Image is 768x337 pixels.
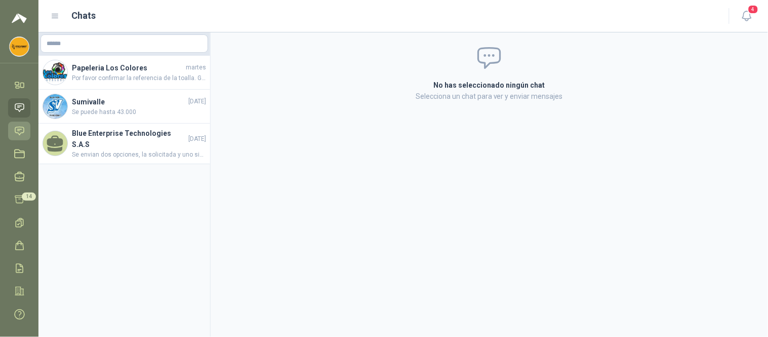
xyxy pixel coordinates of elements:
[72,73,206,83] span: Por favor confirmar la referencia de la toalla. Gracias
[72,62,184,73] h4: Papeleria Los Colores
[738,7,756,25] button: 4
[12,12,27,24] img: Logo peakr
[186,63,206,72] span: martes
[10,37,29,56] img: Company Logo
[43,94,67,119] img: Company Logo
[38,124,210,164] a: Blue Enterprise Technologies S.A.S[DATE]Se envian dos opciones, la solicitada y uno similar de me...
[72,150,206,160] span: Se envian dos opciones, la solicitada y uno similar de mejores caracteristicas marca Motorola. Am...
[188,134,206,144] span: [DATE]
[72,128,186,150] h4: Blue Enterprise Technologies S.A.S
[8,190,30,209] a: 14
[38,90,210,124] a: Company LogoSumivalle[DATE]Se puede hasta 43.000
[72,9,96,23] h1: Chats
[43,60,67,85] img: Company Logo
[72,107,206,117] span: Se puede hasta 43.000
[72,96,186,107] h4: Sumivalle
[748,5,759,14] span: 4
[313,91,666,102] p: Selecciona un chat para ver y enviar mensajes
[188,97,206,106] span: [DATE]
[22,193,36,201] span: 14
[313,80,666,91] h2: No has seleccionado ningún chat
[38,56,210,90] a: Company LogoPapeleria Los ColoresmartesPor favor confirmar la referencia de la toalla. Gracias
